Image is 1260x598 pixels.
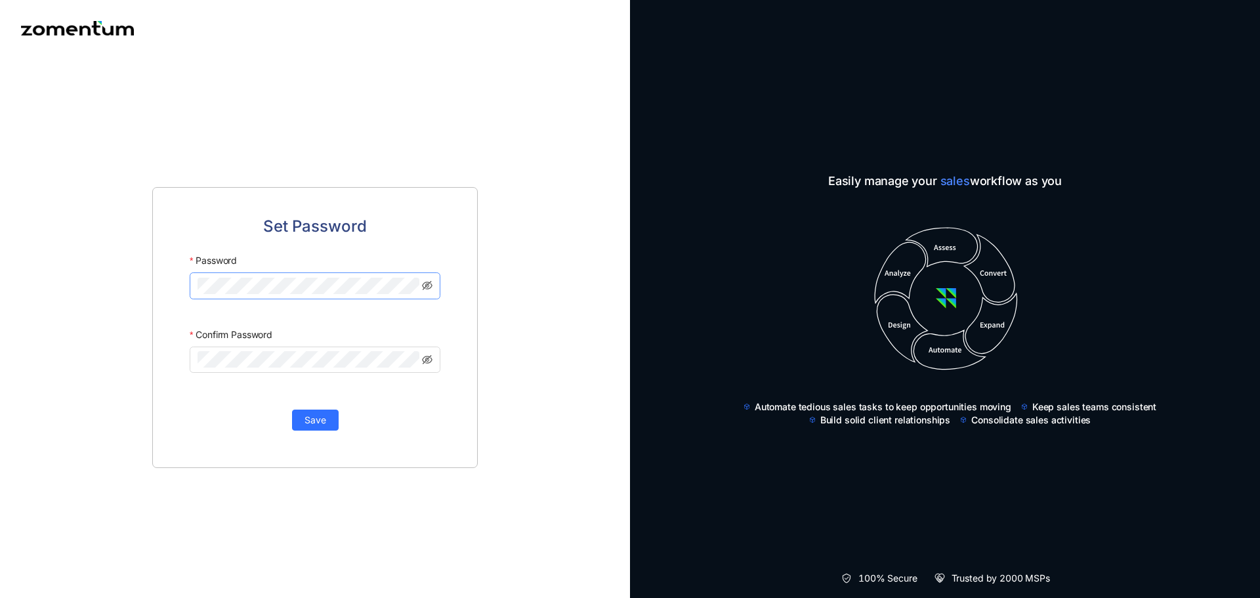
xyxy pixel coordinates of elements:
[755,400,1011,414] span: Automate tedious sales tasks to keep opportunities moving
[21,21,134,35] img: Zomentum logo
[190,249,237,272] label: Password
[198,278,419,294] input: Password
[732,172,1158,190] span: Easily manage your workflow as you
[971,414,1091,427] span: Consolidate sales activities
[1032,400,1156,414] span: Keep sales teams consistent
[422,354,432,365] span: eye-invisible
[190,323,272,347] label: Confirm Password
[263,214,367,239] span: Set Password
[820,414,951,427] span: Build solid client relationships
[940,174,970,188] span: sales
[292,410,339,431] button: Save
[422,280,432,291] span: eye-invisible
[304,413,326,427] span: Save
[198,351,419,368] input: Confirm Password
[858,572,917,585] span: 100% Secure
[952,572,1050,585] span: Trusted by 2000 MSPs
